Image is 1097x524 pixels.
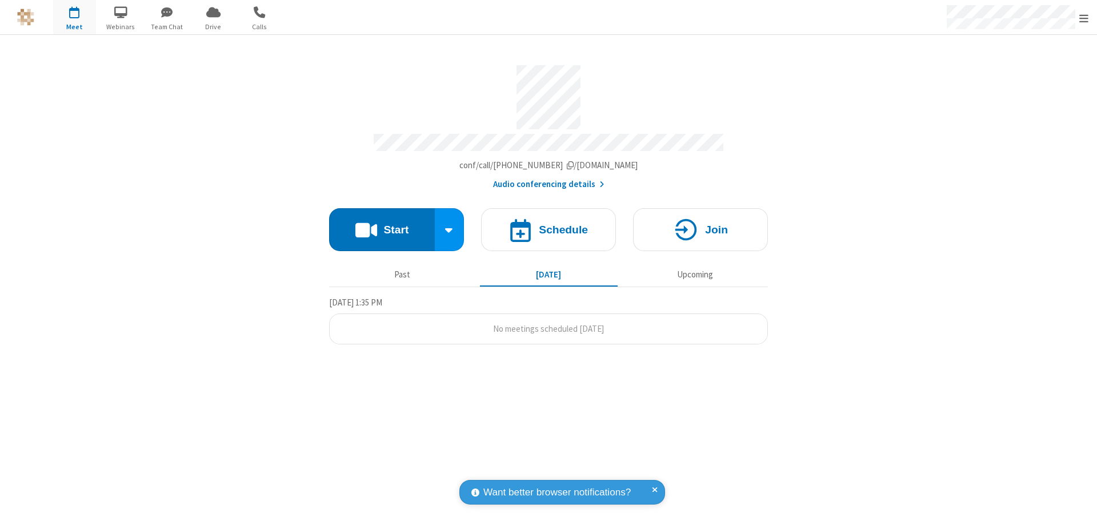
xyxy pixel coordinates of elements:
[480,264,618,285] button: [DATE]
[192,22,235,32] span: Drive
[435,208,465,251] div: Start conference options
[329,57,768,191] section: Account details
[539,224,588,235] h4: Schedule
[459,159,638,172] button: Copy my meeting room linkCopy my meeting room link
[459,160,638,170] span: Copy my meeting room link
[238,22,281,32] span: Calls
[329,297,382,308] span: [DATE] 1:35 PM
[146,22,189,32] span: Team Chat
[481,208,616,251] button: Schedule
[329,208,435,251] button: Start
[493,323,604,334] span: No meetings scheduled [DATE]
[493,178,604,191] button: Audio conferencing details
[705,224,728,235] h4: Join
[329,296,768,345] section: Today's Meetings
[334,264,471,285] button: Past
[383,224,409,235] h4: Start
[483,485,631,500] span: Want better browser notifications?
[17,9,34,26] img: QA Selenium DO NOT DELETE OR CHANGE
[633,208,768,251] button: Join
[1068,494,1088,516] iframe: Chat
[99,22,142,32] span: Webinars
[53,22,96,32] span: Meet
[626,264,764,285] button: Upcoming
